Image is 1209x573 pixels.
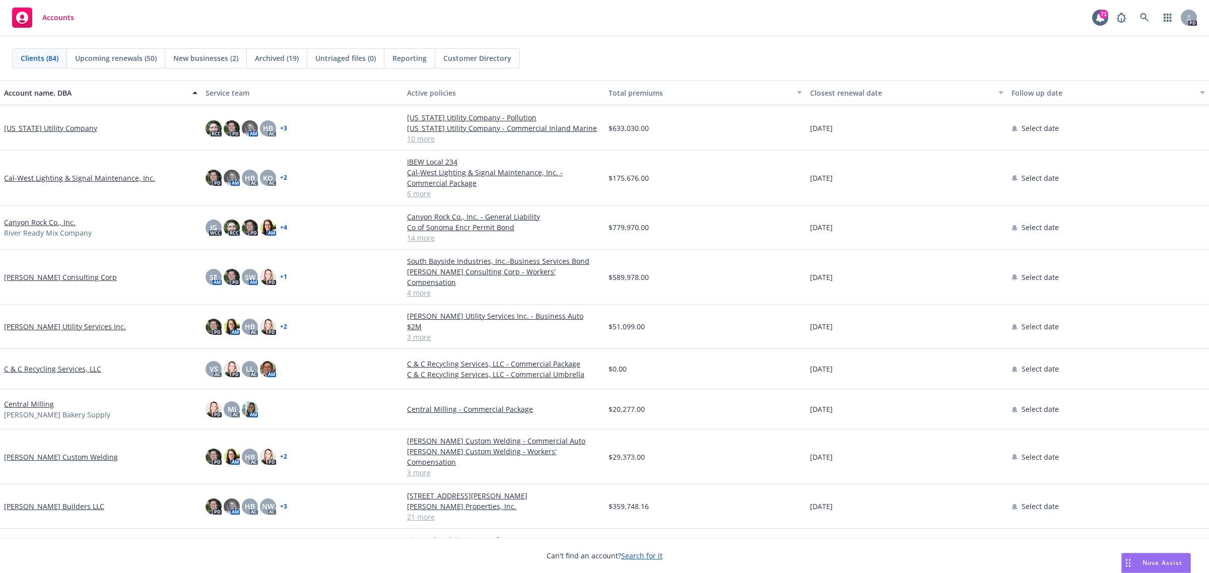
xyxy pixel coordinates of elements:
span: SE [210,272,218,282]
span: [DATE] [810,173,833,183]
a: Canyon Rock Co., Inc. - General Liability [407,211,600,222]
span: [DATE] [810,404,833,414]
a: 21 more [407,512,600,522]
a: [STREET_ADDRESS][PERSON_NAME] [407,490,600,501]
span: VS [210,364,218,374]
span: Untriaged files (0) [315,53,376,63]
img: photo [224,120,240,136]
a: 6 more [407,188,600,199]
a: + 2 [280,175,287,181]
div: Account name, DBA [4,88,186,98]
span: Archived (19) [255,53,299,63]
div: Service team [206,88,399,98]
a: [US_STATE] Utility Company - Commercial Inland Marine [407,123,600,133]
span: HB [245,321,255,332]
a: [US_STATE] Utility Company [4,123,97,133]
a: + 4 [280,225,287,231]
img: photo [224,269,240,285]
span: JG [210,222,217,233]
img: photo [242,220,258,236]
span: Customer Directory [443,53,511,63]
img: photo [260,220,276,236]
a: [PERSON_NAME] Properties, Inc. [407,501,600,512]
span: HB [245,173,255,183]
a: + 1 [280,274,287,280]
a: [PERSON_NAME] Utility Services Inc. - Business Auto [407,311,600,321]
a: License bond | City & Co of SF [407,535,600,545]
span: [DATE] [810,272,833,282]
span: $779,970.00 [609,222,649,233]
a: South Bayside Industries, Inc.-Business Services Bond [407,256,600,266]
a: [PERSON_NAME] Custom Welding [4,452,118,462]
img: photo [260,269,276,285]
a: 10 more [407,133,600,144]
a: C & C Recycling Services, LLC [4,364,101,374]
a: Central Milling [4,399,54,409]
a: [PERSON_NAME] Consulting Corp - Workers' Compensation [407,266,600,288]
span: New businesses (2) [173,53,238,63]
span: River Ready Mix Company [4,228,92,238]
a: Canyon Rock Co., Inc. [4,217,76,228]
span: $589,978.00 [609,272,649,282]
span: Reporting [392,53,427,63]
span: Nova Assist [1143,558,1182,567]
a: C & C Recycling Services, LLC - Commercial Package [407,359,600,369]
span: NW [262,501,274,512]
img: photo [206,120,222,136]
a: [PERSON_NAME] Consulting Corp [4,272,117,282]
img: photo [242,120,258,136]
button: Active policies [403,81,604,105]
button: Follow up date [1008,81,1209,105]
div: Drag to move [1122,553,1134,572]
span: HB [245,452,255,462]
span: [DATE] [810,501,833,512]
img: photo [206,170,222,186]
span: LL [246,364,254,374]
a: $2M [407,321,600,332]
a: Cal-West Lighting & Signal Maintenance, Inc. [4,173,155,183]
span: [DATE] [810,364,833,374]
img: photo [260,319,276,335]
span: [DATE] [810,321,833,332]
a: Accounts [8,4,78,32]
a: [US_STATE] Utility Company - Pollution [407,112,600,123]
a: + 2 [280,324,287,330]
span: Select date [1022,364,1059,374]
a: C & C Recycling Services, LLC - Commercial Umbrella [407,369,600,380]
span: $359,748.16 [609,501,649,512]
img: photo [224,361,240,377]
img: photo [206,401,222,417]
a: + 3 [280,125,287,131]
span: Clients (84) [21,53,58,63]
span: [DATE] [810,123,833,133]
span: $633,030.00 [609,123,649,133]
span: Accounts [42,14,74,22]
img: photo [224,498,240,515]
button: Nova Assist [1121,553,1191,573]
span: Select date [1022,452,1059,462]
span: Select date [1022,501,1059,512]
span: MJ [228,404,236,414]
span: KO [263,173,273,183]
a: 3 more [407,332,600,342]
span: Select date [1022,173,1059,183]
span: [PERSON_NAME] Bakery Supply [4,409,110,420]
a: Search [1134,8,1155,28]
button: Total premiums [604,81,806,105]
img: photo [224,319,240,335]
span: [DATE] [810,452,833,462]
span: [DATE] [810,222,833,233]
img: photo [224,449,240,465]
a: 14 more [407,233,600,243]
div: Total premiums [609,88,791,98]
a: + 3 [280,504,287,510]
div: Closest renewal date [810,88,992,98]
span: SW [245,272,255,282]
span: $175,676.00 [609,173,649,183]
img: photo [206,319,222,335]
